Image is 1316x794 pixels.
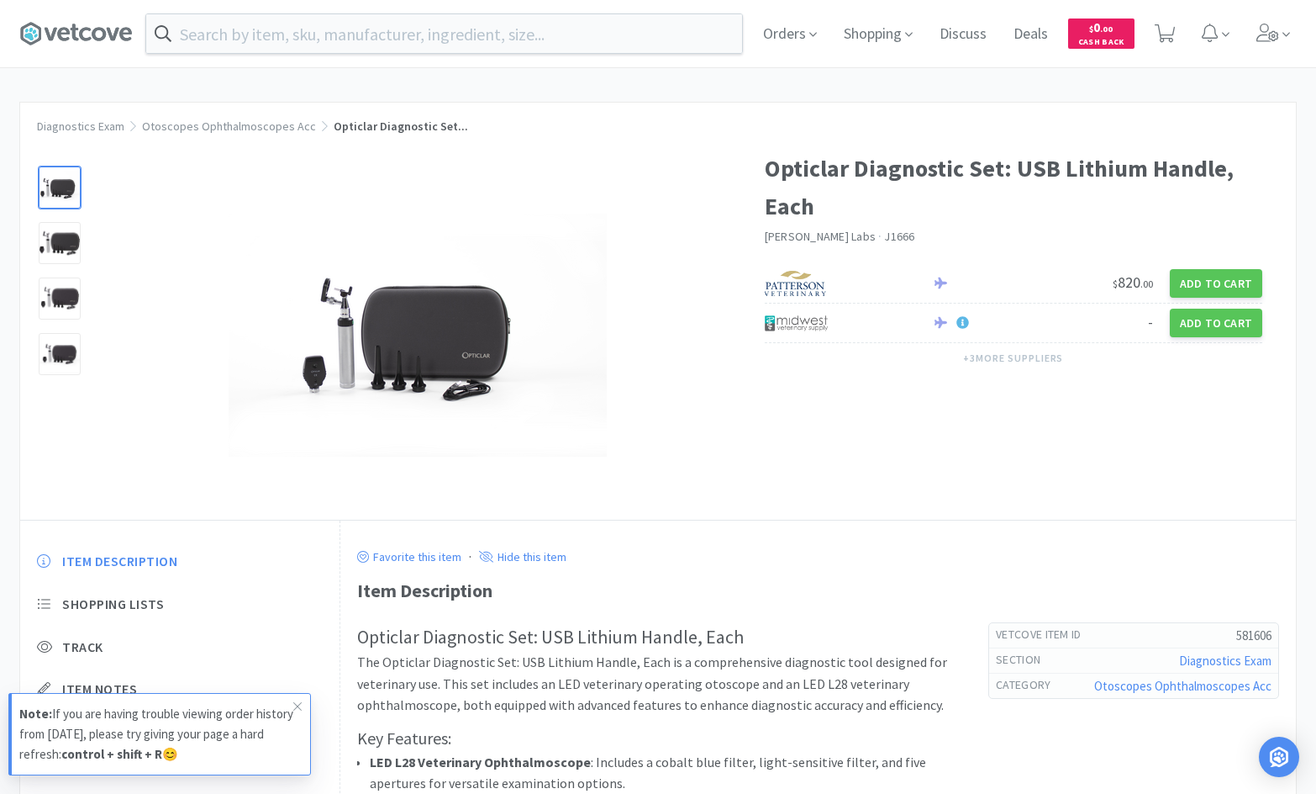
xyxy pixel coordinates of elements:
[370,754,591,770] strong: LED L28 Veterinary Ophthalmoscope
[765,150,1263,225] h1: Opticlar Diagnostic Set: USB Lithium Handle, Each
[955,347,1071,370] button: +3more suppliers
[1100,24,1113,34] span: . 00
[146,14,742,53] input: Search by item, sku, manufacturer, ingredient, size...
[933,27,993,42] a: Discuss
[357,622,955,652] h2: Opticlar Diagnostic Set: USB Lithium Handle, Each
[1170,309,1262,337] button: Add to Cart
[357,576,1280,606] div: Item Description
[357,652,955,717] p: The Opticlar Diagnostic Set: USB Lithium Handle, Each is a comprehensive diagnostic tool designed...
[1078,38,1124,49] span: Cash Back
[62,638,103,656] span: Track
[765,271,828,296] img: f5e969b455434c6296c6d81ef179fa71_3.png
[142,119,316,134] a: Otoscopes Ophthalmoscopes Acc
[1140,278,1153,290] span: . 00
[1095,627,1271,644] h5: 581606
[19,706,52,722] strong: Note:
[334,119,468,134] span: Opticlar Diagnostic Set...
[884,229,914,244] span: J1666
[996,627,1095,643] h6: Vetcove Item Id
[369,549,461,564] p: Favorite this item
[765,229,876,244] a: [PERSON_NAME] Labs
[1170,269,1262,298] button: Add to Cart
[878,229,882,244] span: ·
[229,214,607,457] img: 846510a8b2c44424a1b9f3a8cf8d03dc_399285.png
[1089,24,1093,34] span: $
[996,652,1054,669] h6: Section
[996,677,1064,694] h6: Category
[1148,312,1153,331] span: -
[493,549,566,564] p: Hide this item
[62,680,137,698] span: Item Notes
[1007,27,1055,42] a: Deals
[1259,737,1299,777] div: Open Intercom Messenger
[1113,278,1118,290] span: $
[1089,19,1113,35] span: 0
[765,310,828,336] img: 4dd14cff54a648ac9e977f0c5da9bc2e_5.png
[61,746,162,762] strong: control + shift + R
[62,595,164,613] span: Shopping Lists
[469,546,471,568] div: ·
[37,119,124,134] a: Diagnostics Exam
[1068,11,1134,56] a: $0.00Cash Back
[1179,653,1271,669] a: Diagnostics Exam
[357,725,955,752] h3: Key Features:
[19,704,293,765] p: If you are having trouble viewing order history from [DATE], please try giving your page a hard r...
[1094,678,1271,694] a: Otoscopes Ophthalmoscopes Acc
[62,553,177,570] span: Item Description
[1113,273,1153,292] span: 820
